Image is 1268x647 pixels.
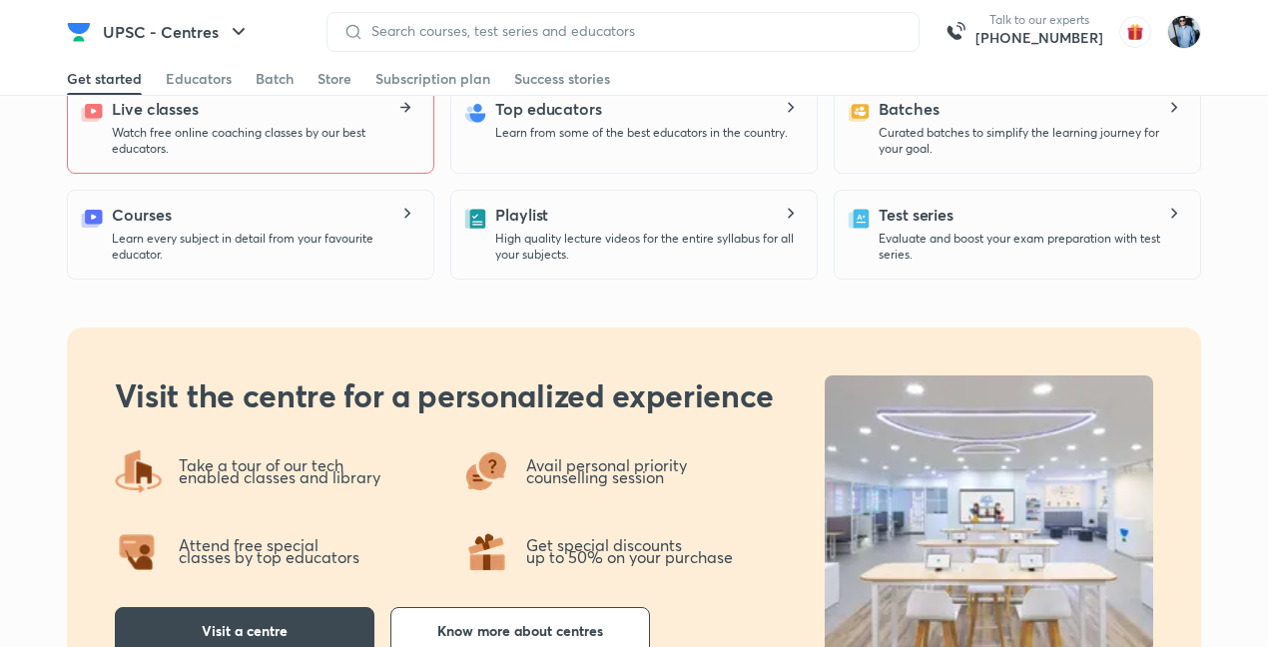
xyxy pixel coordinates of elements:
p: Watch free online coaching classes by our best educators. [112,125,417,157]
div: Subscription plan [375,69,490,89]
img: Company Logo [67,20,91,44]
h5: Courses [112,203,171,227]
input: Search courses, test series and educators [363,23,903,39]
a: Batch [256,63,294,95]
img: offering2.png [115,527,163,575]
p: Attend free special classes by top educators [179,539,359,564]
p: Get special discounts up to 50% on your purchase [526,539,733,564]
a: [PHONE_NUMBER] [975,28,1103,48]
p: Learn every subject in detail from your favourite educator. [112,231,417,263]
p: Talk to our experts [975,12,1103,28]
h5: Batches [879,97,939,121]
div: Batch [256,69,294,89]
h5: Top educators [495,97,602,121]
p: Avail personal priority counselling session [526,459,691,484]
p: Curated batches to simplify the learning journey for your goal. [879,125,1184,157]
span: Visit a centre [202,621,288,641]
div: Success stories [514,69,610,89]
a: Educators [166,63,232,95]
a: Success stories [514,63,610,95]
h5: Live classes [112,97,199,121]
p: Learn from some of the best educators in the country. [495,125,788,141]
a: Subscription plan [375,63,490,95]
p: Take a tour of our tech enabled classes and library [179,459,380,484]
div: Educators [166,69,232,89]
h2: Visit the centre for a personalized experience [115,375,774,415]
h5: Test series [879,203,953,227]
img: offering4.png [115,447,163,495]
img: avatar [1119,16,1151,48]
h5: Playlist [495,203,548,227]
img: offering3.png [462,447,510,495]
button: UPSC - Centres [91,12,263,52]
p: High quality lecture videos for the entire syllabus for all your subjects. [495,231,801,263]
a: Get started [67,63,142,95]
span: Know more about centres [437,621,603,641]
p: Evaluate and boost your exam preparation with test series. [879,231,1184,263]
a: Store [317,63,351,95]
div: Store [317,69,351,89]
img: offering1.png [462,527,510,575]
div: Get started [67,69,142,89]
img: Shipu [1167,15,1201,49]
img: call-us [936,12,975,52]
